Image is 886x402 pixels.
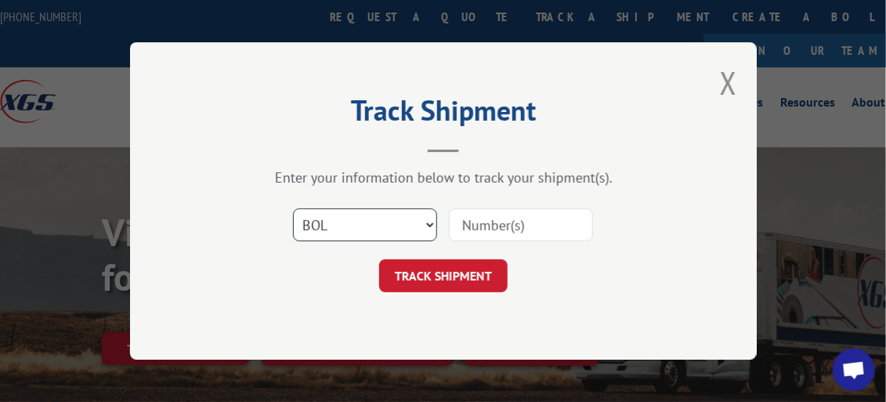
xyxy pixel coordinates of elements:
div: Open chat [833,349,875,391]
button: Close modal [720,62,737,103]
h2: Track Shipment [208,100,678,129]
div: Enter your information below to track your shipment(s). [208,168,678,187]
input: Number(s) [449,208,593,241]
button: TRACK SHIPMENT [379,259,508,292]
